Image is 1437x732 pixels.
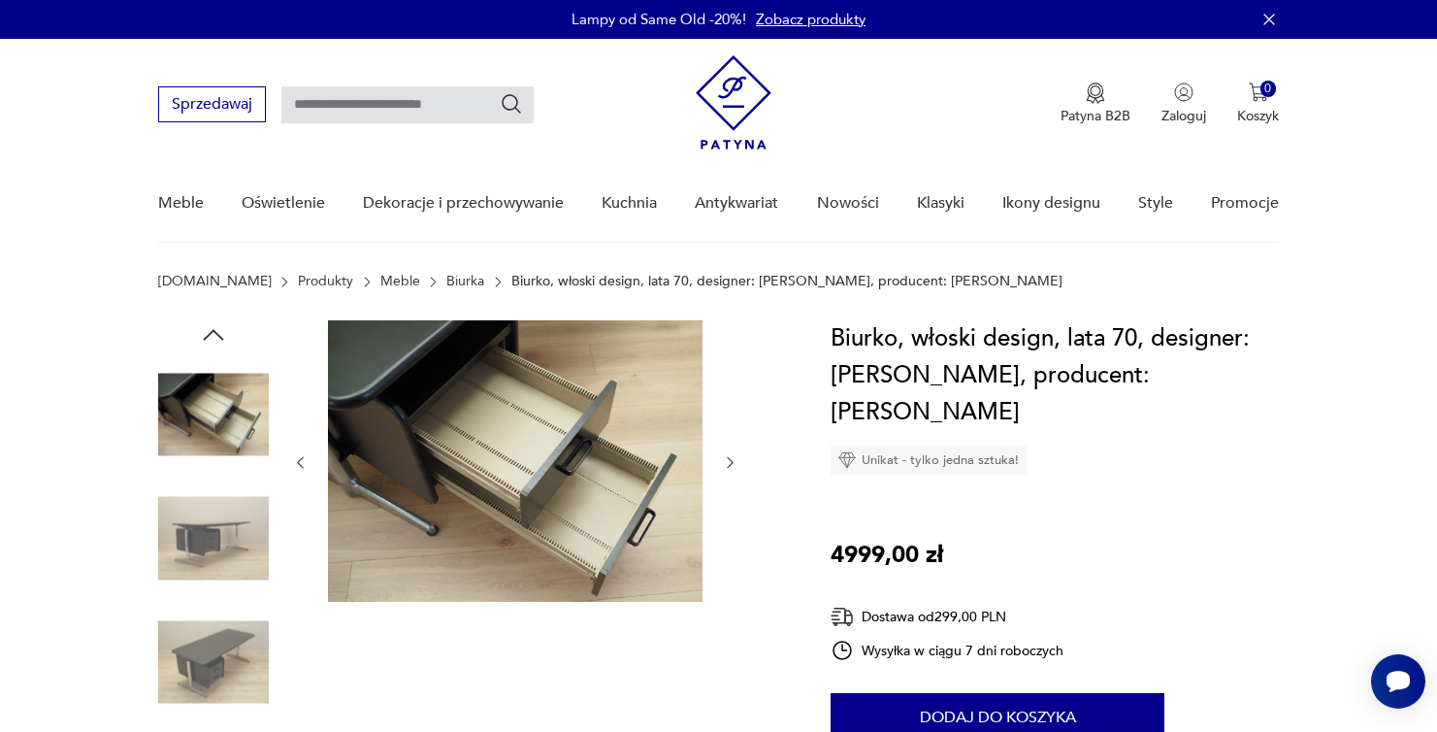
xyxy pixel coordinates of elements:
div: 0 [1260,81,1277,97]
img: Zdjęcie produktu Biurko, włoski design, lata 70, designer: Giancarlo Piretti, producent: Anonima ... [158,607,269,717]
img: Patyna - sklep z meblami i dekoracjami vintage [696,55,771,150]
img: Ikona diamentu [838,451,856,469]
img: Ikona dostawy [831,605,854,629]
button: Szukaj [500,92,523,116]
img: Zdjęcie produktu Biurko, włoski design, lata 70, designer: Giancarlo Piretti, producent: Anonima ... [328,320,702,602]
a: Style [1138,166,1173,241]
p: Patyna B2B [1061,107,1130,125]
button: 0Koszyk [1237,83,1279,125]
div: Dostawa od 299,00 PLN [831,605,1063,629]
div: Wysyłka w ciągu 7 dni roboczych [831,639,1063,662]
img: Ikona medalu [1086,83,1105,104]
a: Zobacz produkty [756,10,865,29]
img: Ikona koszyka [1249,83,1268,102]
a: Sprzedawaj [158,99,266,113]
a: Nowości [817,166,879,241]
a: Produkty [298,274,353,289]
p: 4999,00 zł [831,537,943,574]
a: Ikona medaluPatyna B2B [1061,83,1130,125]
div: Unikat - tylko jedna sztuka! [831,446,1027,475]
p: Lampy od Same Old -20%! [572,10,746,29]
a: Dekoracje i przechowywanie [363,166,564,241]
a: Antykwariat [695,166,778,241]
a: Promocje [1211,166,1279,241]
button: Patyna B2B [1061,83,1130,125]
iframe: Smartsupp widget button [1371,654,1425,709]
p: Zaloguj [1161,107,1206,125]
a: Meble [158,166,204,241]
a: Oświetlenie [242,166,325,241]
h1: Biurko, włoski design, lata 70, designer: [PERSON_NAME], producent: [PERSON_NAME] [831,320,1279,431]
a: Ikony designu [1002,166,1100,241]
img: Zdjęcie produktu Biurko, włoski design, lata 70, designer: Giancarlo Piretti, producent: Anonima ... [158,483,269,594]
img: Ikonka użytkownika [1174,83,1193,102]
button: Sprzedawaj [158,86,266,122]
a: Kuchnia [602,166,657,241]
a: Klasyki [917,166,964,241]
a: Biurka [446,274,484,289]
p: Koszyk [1237,107,1279,125]
a: [DOMAIN_NAME] [158,274,272,289]
a: Meble [380,274,420,289]
img: Zdjęcie produktu Biurko, włoski design, lata 70, designer: Giancarlo Piretti, producent: Anonima ... [158,359,269,470]
p: Biurko, włoski design, lata 70, designer: [PERSON_NAME], producent: [PERSON_NAME] [511,274,1062,289]
button: Zaloguj [1161,83,1206,125]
